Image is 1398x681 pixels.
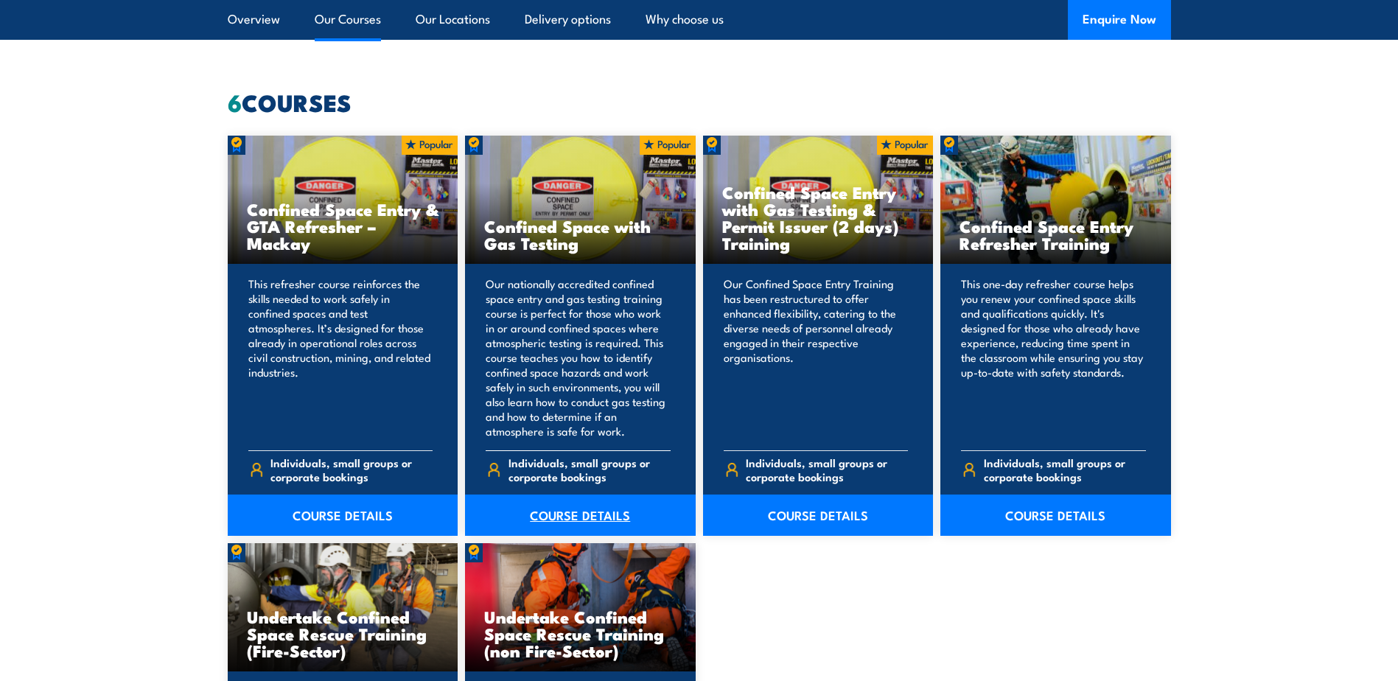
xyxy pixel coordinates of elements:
[484,217,677,251] h3: Confined Space with Gas Testing
[247,200,439,251] h3: Confined Space Entry & GTA Refresher – Mackay
[984,455,1146,483] span: Individuals, small groups or corporate bookings
[484,608,677,659] h3: Undertake Confined Space Rescue Training (non Fire-Sector)
[508,455,671,483] span: Individuals, small groups or corporate bookings
[961,276,1146,439] p: This one-day refresher course helps you renew your confined space skills and qualifications quick...
[228,83,242,120] strong: 6
[270,455,433,483] span: Individuals, small groups or corporate bookings
[746,455,908,483] span: Individuals, small groups or corporate bookings
[228,91,1171,112] h2: COURSES
[724,276,909,439] p: Our Confined Space Entry Training has been restructured to offer enhanced flexibility, catering t...
[703,495,934,536] a: COURSE DETAILS
[486,276,671,439] p: Our nationally accredited confined space entry and gas testing training course is perfect for tho...
[940,495,1171,536] a: COURSE DETAILS
[247,608,439,659] h3: Undertake Confined Space Rescue Training (Fire-Sector)
[960,217,1152,251] h3: Confined Space Entry Refresher Training
[228,495,458,536] a: COURSE DETAILS
[722,184,915,251] h3: Confined Space Entry with Gas Testing & Permit Issuer (2 days) Training
[465,495,696,536] a: COURSE DETAILS
[248,276,433,439] p: This refresher course reinforces the skills needed to work safely in confined spaces and test atm...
